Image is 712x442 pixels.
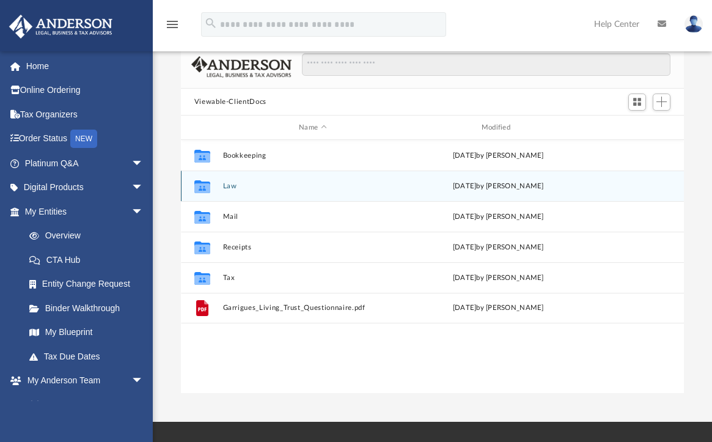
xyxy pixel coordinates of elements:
a: Platinum Q&Aarrow_drop_down [9,151,162,175]
a: My Entitiesarrow_drop_down [9,199,162,224]
div: Name [222,122,402,133]
a: Home [9,54,162,78]
div: grid [181,140,684,394]
div: [DATE] by [PERSON_NAME] [408,181,589,192]
a: My Anderson Teamarrow_drop_down [9,369,156,393]
span: arrow_drop_down [131,151,156,176]
button: Viewable-ClientDocs [194,97,266,108]
a: menu [165,23,180,32]
span: arrow_drop_down [131,175,156,201]
i: search [204,17,218,30]
button: Add [653,94,671,111]
a: Tax Due Dates [17,344,162,369]
a: My Blueprint [17,320,156,345]
button: Switch to Grid View [628,94,647,111]
img: Anderson Advisors Platinum Portal [6,15,116,39]
button: Bookkeeping [222,152,403,160]
div: Modified [408,122,588,133]
button: Tax [222,274,403,282]
a: CTA Hub [17,248,162,272]
input: Search files and folders [302,53,670,76]
img: User Pic [684,15,703,33]
div: [DATE] by [PERSON_NAME] [408,242,589,253]
a: Tax Organizers [9,102,162,127]
div: [DATE] by [PERSON_NAME] [408,212,589,223]
a: Digital Productsarrow_drop_down [9,175,162,200]
div: id [593,122,679,133]
div: [DATE] by [PERSON_NAME] [408,150,589,161]
a: Entity Change Request [17,272,162,297]
button: Mail [222,213,403,221]
a: My Anderson Team [17,392,150,417]
button: Garrigues_Living_Trust_Questionnaire.pdf [222,304,403,312]
span: arrow_drop_down [131,369,156,394]
button: Law [222,182,403,190]
div: id [186,122,217,133]
div: [DATE] by [PERSON_NAME] [408,303,589,314]
button: Receipts [222,243,403,251]
a: Online Ordering [9,78,162,103]
span: arrow_drop_down [131,199,156,224]
a: Overview [17,224,162,248]
div: NEW [70,130,97,148]
a: Binder Walkthrough [17,296,162,320]
a: Order StatusNEW [9,127,162,152]
i: menu [165,17,180,32]
div: [DATE] by [PERSON_NAME] [408,273,589,284]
